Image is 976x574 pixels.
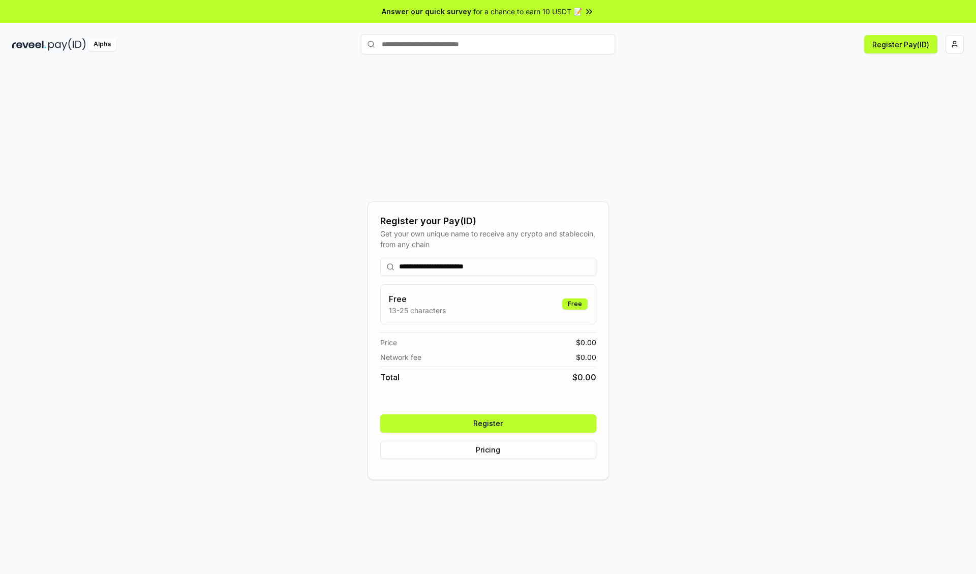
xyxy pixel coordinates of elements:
[380,228,596,250] div: Get your own unique name to receive any crypto and stablecoin, from any chain
[389,305,446,316] p: 13-25 characters
[88,38,116,51] div: Alpha
[380,214,596,228] div: Register your Pay(ID)
[576,337,596,348] span: $ 0.00
[380,371,400,383] span: Total
[389,293,446,305] h3: Free
[48,38,86,51] img: pay_id
[380,337,397,348] span: Price
[473,6,582,17] span: for a chance to earn 10 USDT 📝
[12,38,46,51] img: reveel_dark
[380,352,421,362] span: Network fee
[576,352,596,362] span: $ 0.00
[380,441,596,459] button: Pricing
[864,35,937,53] button: Register Pay(ID)
[562,298,588,310] div: Free
[572,371,596,383] span: $ 0.00
[382,6,471,17] span: Answer our quick survey
[380,414,596,433] button: Register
